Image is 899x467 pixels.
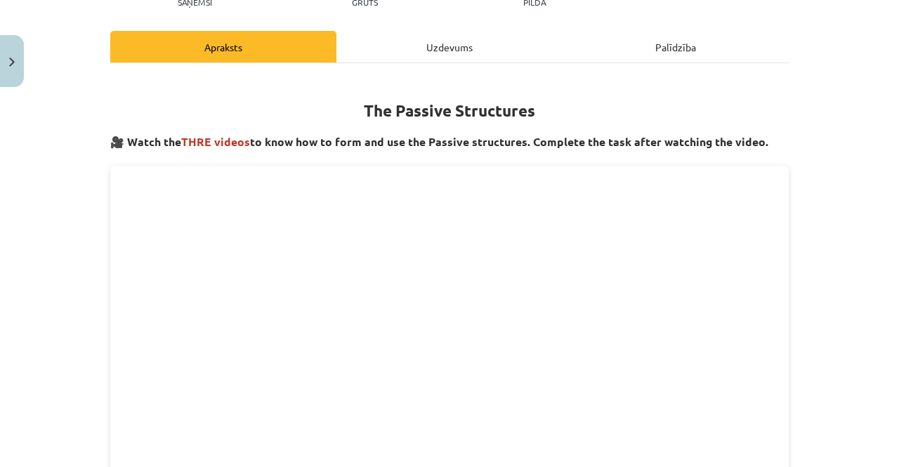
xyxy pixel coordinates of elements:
div: Uzdevums [336,31,563,63]
div: Apraksts [110,31,336,63]
img: icon-close-lesson-0947bae3869378f0d4975bcd49f059093ad1ed9edebbc8119c70593378902aed.svg [9,58,15,67]
strong: The Passive Structures [364,100,535,121]
strong: 🎥 Watch the to know how to form and use the Passive structures. Complete the task after watching ... [110,134,768,149]
div: Palīdzība [563,31,789,63]
span: THRE videos [181,134,250,149]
